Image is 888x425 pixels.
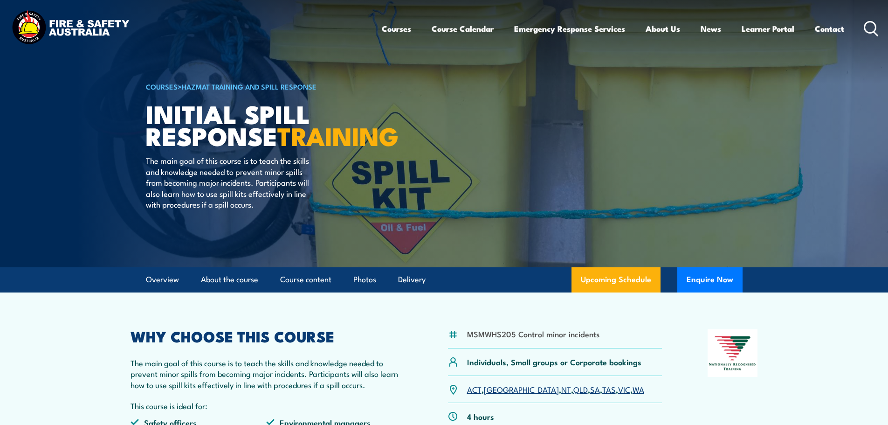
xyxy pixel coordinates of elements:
a: VIC [618,383,630,395]
a: TAS [602,383,616,395]
a: News [701,16,721,41]
p: This course is ideal for: [131,400,403,411]
a: COURSES [146,81,178,91]
a: About Us [646,16,680,41]
a: About the course [201,267,258,292]
a: Course Calendar [432,16,494,41]
a: Course content [280,267,331,292]
a: Overview [146,267,179,292]
p: The main goal of this course is to teach the skills and knowledge needed to prevent minor spills ... [131,357,403,390]
a: Emergency Response Services [514,16,625,41]
li: MSMWHS205 Control minor incidents [467,328,599,339]
strong: TRAINING [277,116,399,154]
p: The main goal of this course is to teach the skills and knowledge needed to prevent minor spills ... [146,155,316,209]
a: Courses [382,16,411,41]
a: NT [561,383,571,395]
a: HAZMAT Training and Spill Response [182,81,317,91]
h2: WHY CHOOSE THIS COURSE [131,329,403,342]
p: 4 hours [467,411,494,422]
a: [GEOGRAPHIC_DATA] [484,383,559,395]
img: Nationally Recognised Training logo. [708,329,758,377]
a: Upcoming Schedule [571,267,661,293]
a: Photos [353,267,376,292]
a: Delivery [398,267,426,292]
a: QLD [573,383,588,395]
a: Contact [815,16,844,41]
button: Enquire Now [677,267,743,293]
a: SA [590,383,600,395]
p: , , , , , , , [467,384,644,395]
a: WA [633,383,644,395]
h1: Initial Spill Response [146,103,376,146]
a: ACT [467,383,482,395]
p: Individuals, Small groups or Corporate bookings [467,356,641,367]
a: Learner Portal [742,16,794,41]
h6: > [146,81,376,92]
